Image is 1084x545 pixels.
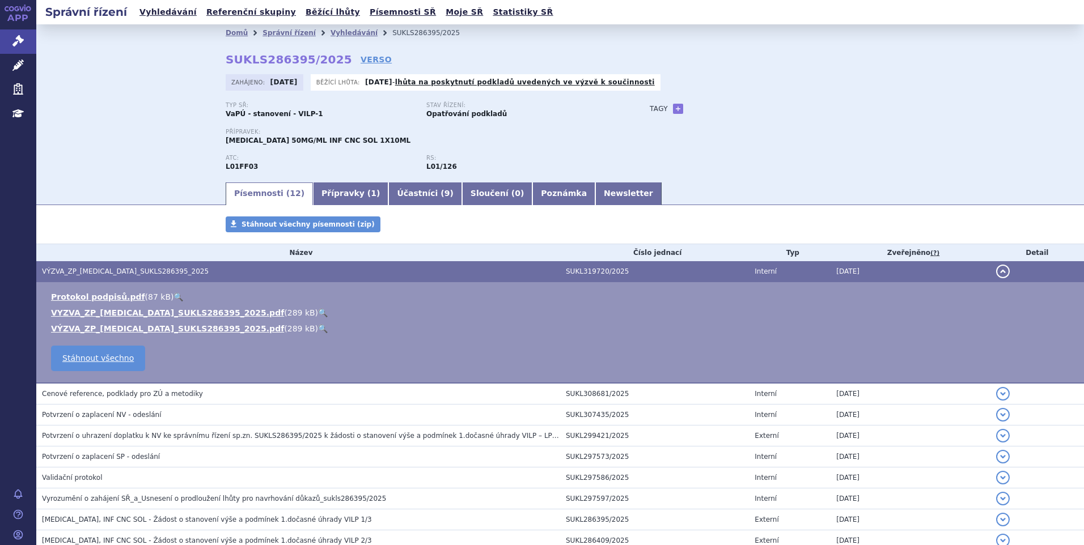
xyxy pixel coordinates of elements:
td: SUKL308681/2025 [560,383,749,405]
a: Účastníci (9) [388,182,461,205]
span: Externí [755,537,778,544]
span: Vyrozumění o zahájení SŘ_a_Usnesení o prodloužení lhůty pro navrhování důkazů_sukls286395/2025 [42,495,386,503]
td: SUKL299421/2025 [560,425,749,446]
span: Externí [755,432,778,440]
span: 12 [290,189,300,198]
button: detail [996,513,1010,526]
td: [DATE] [831,467,990,488]
td: SUKL297586/2025 [560,467,749,488]
p: - [365,78,655,87]
span: 289 kB [287,324,315,333]
a: VERSO [361,54,392,65]
td: SUKL297573/2025 [560,446,749,467]
button: detail [996,471,1010,484]
strong: durvalumab [426,163,457,171]
span: Potvrzení o zaplacení SP - odeslání [42,453,160,461]
td: SUKL319720/2025 [560,261,749,282]
strong: SUKLS286395/2025 [226,53,352,66]
a: Běžící lhůty [302,5,363,20]
a: VÝZVA_ZP_[MEDICAL_DATA]_SUKLS286395_2025.pdf [51,324,284,333]
button: detail [996,387,1010,401]
span: Cenové reference, podklady pro ZÚ a metodiky [42,390,203,398]
span: 1 [371,189,376,198]
strong: [DATE] [365,78,392,86]
strong: VaPÚ - stanovení - VILP-1 [226,110,323,118]
p: Typ SŘ: [226,102,415,109]
span: Interní [755,411,777,419]
span: 289 kB [287,308,315,317]
a: Písemnosti SŘ [366,5,439,20]
abbr: (?) [930,249,939,257]
a: + [673,104,683,114]
a: Písemnosti (12) [226,182,313,205]
a: lhůta na poskytnutí podkladů uvedených ve výzvě k součinnosti [395,78,655,86]
a: Statistiky SŘ [489,5,556,20]
td: SUKL286395/2025 [560,509,749,530]
td: [DATE] [831,446,990,467]
li: ( ) [51,323,1073,334]
span: Validační protokol [42,474,103,482]
td: [DATE] [831,425,990,446]
th: Název [36,244,560,261]
span: VÝZVA_ZP_IMFINZI_SUKLS286395_2025 [42,267,209,275]
button: detail [996,450,1010,463]
button: detail [996,492,1010,505]
span: IMFINZI, INF CNC SOL - Žádost o stanovení výše a podmínek 1.dočasné úhrady VILP 1/3 [42,516,372,523]
strong: DURVALUMAB [226,163,258,171]
td: [DATE] [831,509,990,530]
strong: Opatřování podkladů [426,110,507,118]
a: 🔍 [318,324,328,333]
a: Stáhnout všechno [51,346,145,371]
li: ( ) [51,307,1073,318]
td: SUKL307435/2025 [560,405,749,425]
strong: [DATE] [270,78,298,86]
a: Protokol podpisů.pdf [51,292,145,301]
span: 0 [515,189,520,198]
a: VYZVA_ZP_[MEDICAL_DATA]_SUKLS286395_2025.pdf [51,308,284,317]
span: Externí [755,516,778,523]
li: ( ) [51,291,1073,303]
span: Interní [755,495,777,503]
h3: Tagy [650,102,668,116]
a: 🔍 [173,292,183,301]
th: Detail [990,244,1084,261]
p: Přípravek: [226,129,627,135]
span: Stáhnout všechny písemnosti (zip) [242,220,375,228]
span: Potvrzení o uhrazení doplatku k NV ke správnímu řízení sp.zn. SUKLS286395/2025 k žádosti o stanov... [42,432,611,440]
span: Interní [755,453,777,461]
th: Zveřejněno [831,244,990,261]
p: ATC: [226,155,415,161]
a: 🔍 [318,308,328,317]
a: Referenční skupiny [203,5,299,20]
button: detail [996,429,1010,442]
td: [DATE] [831,261,990,282]
span: IMFINZI, INF CNC SOL - Žádost o stanovení výše a podmínek 1.dočasné úhrady VILP 2/3 [42,537,372,544]
a: Sloučení (0) [462,182,532,205]
a: Poznámka [532,182,595,205]
span: Interní [755,390,777,398]
h2: Správní řízení [36,4,136,20]
span: [MEDICAL_DATA] 50MG/ML INF CNC SOL 1X10ML [226,137,410,144]
td: [DATE] [831,383,990,405]
span: Interní [755,474,777,482]
td: [DATE] [831,488,990,509]
a: Moje SŘ [442,5,486,20]
td: SUKL297597/2025 [560,488,749,509]
p: RS: [426,155,616,161]
span: Běžící lhůta: [316,78,362,87]
span: 9 [444,189,450,198]
span: Zahájeno: [231,78,267,87]
a: Správní řízení [262,29,316,37]
a: Vyhledávání [136,5,200,20]
span: Potvrzení o zaplacení NV - odeslání [42,411,162,419]
th: Číslo jednací [560,244,749,261]
span: 87 kB [148,292,171,301]
li: SUKLS286395/2025 [392,24,475,41]
th: Typ [749,244,831,261]
p: Stav řízení: [426,102,616,109]
a: Domů [226,29,248,37]
td: [DATE] [831,405,990,425]
a: Newsletter [595,182,662,205]
button: detail [996,408,1010,421]
a: Stáhnout všechny písemnosti (zip) [226,216,380,232]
